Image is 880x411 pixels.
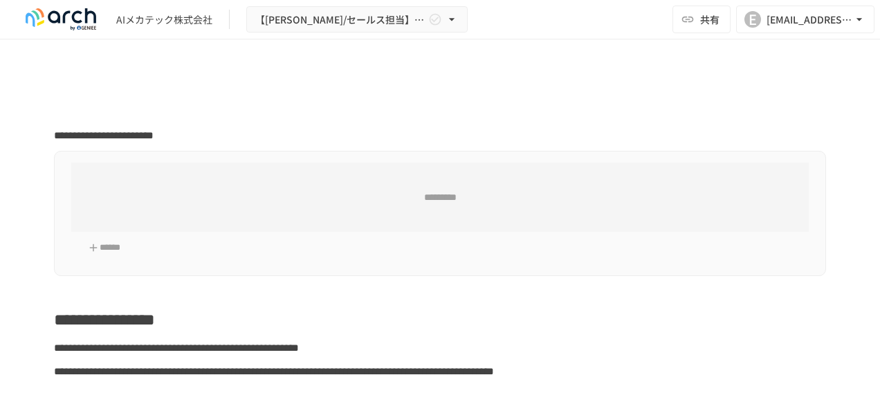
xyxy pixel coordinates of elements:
span: 【[PERSON_NAME]/セールス担当】AIメカテック株式会社様_初期設定サポート [255,11,425,28]
button: E[EMAIL_ADDRESS][DOMAIN_NAME] [736,6,874,33]
div: AIメカテック株式会社 [116,12,212,27]
button: 共有 [672,6,731,33]
button: 【[PERSON_NAME]/セールス担当】AIメカテック株式会社様_初期設定サポート [246,6,468,33]
img: logo-default@2x-9cf2c760.svg [17,8,105,30]
div: [EMAIL_ADDRESS][DOMAIN_NAME] [767,11,852,28]
span: 共有 [700,12,719,27]
div: E [744,11,761,28]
